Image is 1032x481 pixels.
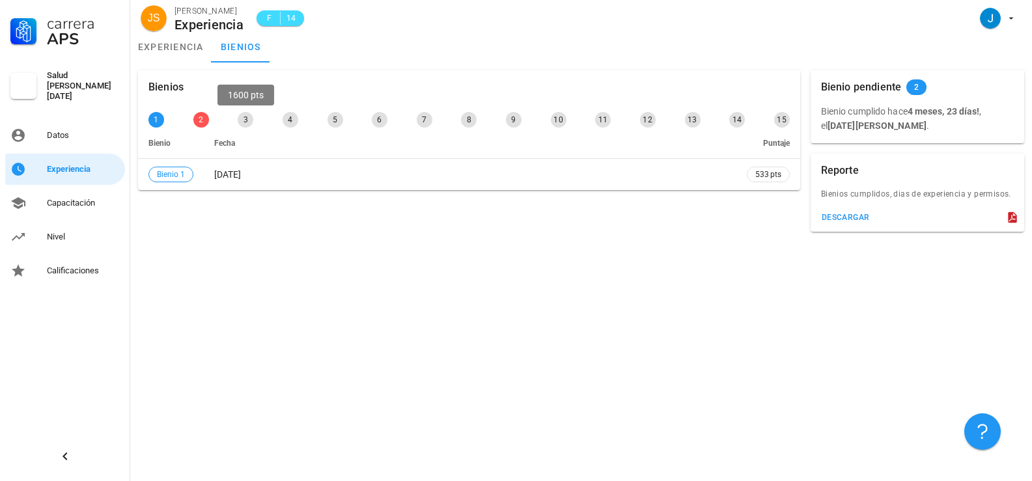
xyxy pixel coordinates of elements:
[736,128,800,159] th: Puntaje
[5,221,125,253] a: Nivel
[148,5,160,31] span: JS
[973,80,1005,94] span: 1067 pts
[372,112,387,128] div: 6
[914,79,919,95] span: 2
[5,187,125,219] a: Capacitación
[148,139,171,148] span: Bienio
[138,128,204,159] th: Bienio
[461,112,477,128] div: 8
[811,187,1024,208] div: Bienios cumplidos, dias de experiencia y permisos.
[47,232,120,242] div: Nivel
[774,112,790,128] div: 15
[821,154,859,187] div: Reporte
[5,154,125,185] a: Experiencia
[816,208,875,227] button: descargar
[685,112,701,128] div: 13
[283,112,298,128] div: 4
[47,130,120,141] div: Datos
[130,31,212,62] a: experiencia
[5,255,125,286] a: Calificaciones
[286,12,296,25] span: 14
[47,198,120,208] div: Capacitación
[595,112,611,128] div: 11
[729,112,745,128] div: 14
[5,120,125,151] a: Datos
[141,5,167,31] div: avatar
[821,70,901,104] div: Bienio pendiente
[821,120,929,131] span: el .
[214,169,241,180] span: [DATE]
[47,16,120,31] div: Carrera
[506,112,522,128] div: 9
[148,112,164,128] div: 1
[828,120,927,131] b: [DATE][PERSON_NAME]
[908,106,980,117] b: 4 meses, 23 días!
[174,18,244,32] div: Experiencia
[212,31,270,62] a: bienios
[47,164,120,174] div: Experiencia
[264,12,275,25] span: F
[214,139,235,148] span: Fecha
[755,168,781,181] span: 533 pts
[980,8,1001,29] div: avatar
[47,266,120,276] div: Calificaciones
[238,112,253,128] div: 3
[821,106,982,117] span: Bienio cumplido hace ,
[174,5,244,18] div: [PERSON_NAME]
[204,128,736,159] th: Fecha
[640,112,656,128] div: 12
[551,112,566,128] div: 10
[763,139,790,148] span: Puntaje
[157,167,185,182] span: Bienio 1
[148,70,184,104] div: Bienios
[821,213,870,222] div: descargar
[193,112,209,128] div: 2
[328,112,343,128] div: 5
[417,112,432,128] div: 7
[47,70,120,102] div: Salud [PERSON_NAME][DATE]
[47,31,120,47] div: APS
